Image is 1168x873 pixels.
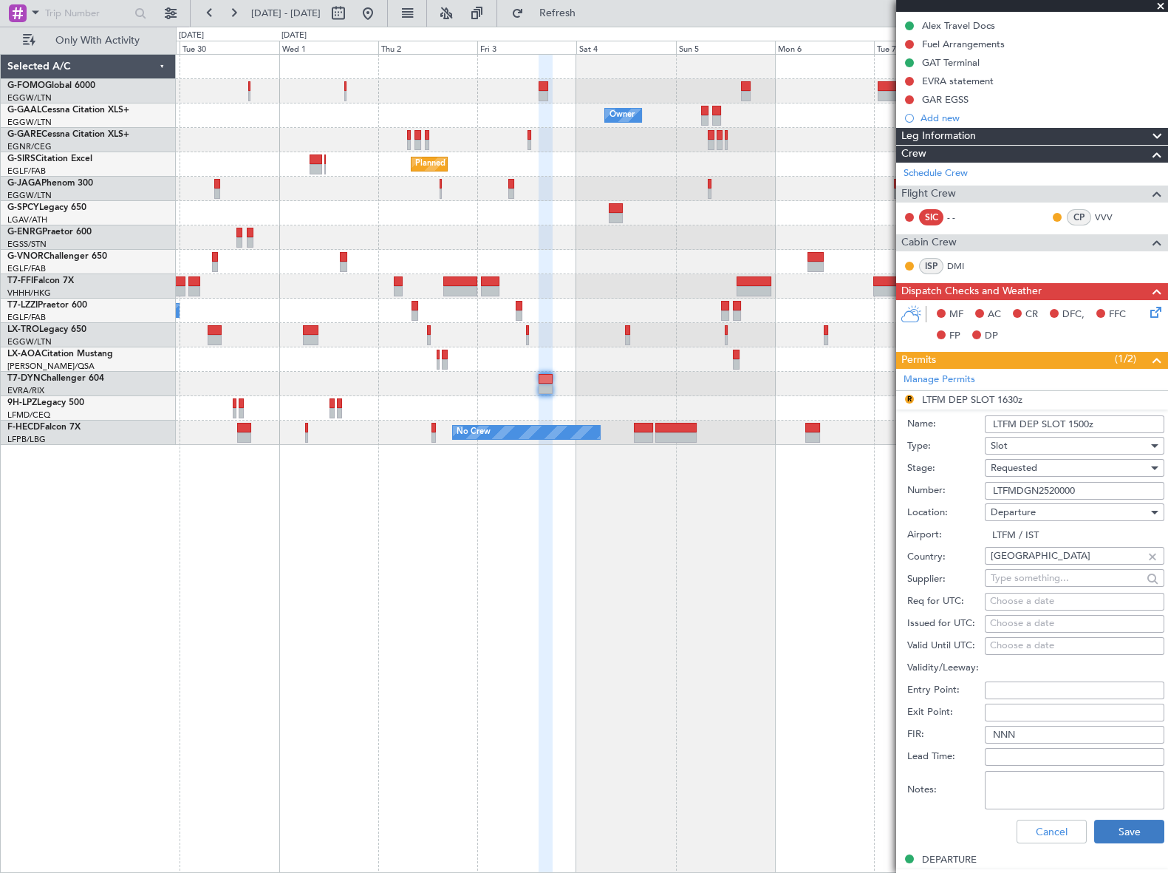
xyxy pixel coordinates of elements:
[949,329,960,344] span: FP
[907,727,985,742] label: FIR:
[7,423,40,432] span: F-HECD
[7,325,39,334] span: LX-TRO
[907,705,985,720] label: Exit Point:
[7,434,46,445] a: LFPB/LBG
[7,154,92,163] a: G-SIRSCitation Excel
[7,350,113,359] a: LX-AOACitation Mustang
[907,639,985,653] label: Valid Until UTC:
[907,483,985,498] label: Number:
[985,329,998,344] span: DP
[907,661,985,676] label: Validity/Leeway:
[7,179,93,188] a: G-JAGAPhenom 300
[907,572,985,587] label: Supplier:
[907,750,985,764] label: Lead Time:
[1109,308,1126,322] span: FFC
[457,421,491,444] div: No Crew
[7,252,107,261] a: G-VNORChallenger 650
[990,639,1159,653] div: Choose a date
[45,2,130,24] input: Trip Number
[901,128,976,145] span: Leg Information
[7,336,52,347] a: EGGW/LTN
[922,56,980,69] div: GAT Terminal
[7,166,46,177] a: EGLF/FAB
[609,104,634,126] div: Owner
[901,186,956,203] span: Flight Crew
[1067,209,1091,225] div: CP
[991,439,1008,452] span: Slot
[7,374,41,383] span: T7-DYN
[1115,351,1136,367] span: (1/2)
[7,276,33,285] span: T7-FFI
[7,106,41,115] span: G-GAAL
[7,276,74,285] a: T7-FFIFalcon 7X
[7,350,41,359] span: LX-AOA
[907,461,985,476] label: Stage:
[901,283,1042,300] span: Dispatch Checks and Weather
[505,1,593,25] button: Refresh
[7,81,45,90] span: G-FOMO
[904,373,975,387] a: Manage Permits
[991,506,1036,519] span: Departure
[907,783,985,798] label: Notes:
[1017,820,1087,843] button: Cancel
[907,594,985,609] label: Req for UTC:
[576,41,675,54] div: Sat 4
[527,8,589,18] span: Refresh
[180,41,279,54] div: Tue 30
[7,301,87,310] a: T7-LZZIPraetor 600
[1095,211,1128,224] a: VVV
[7,385,44,396] a: EVRA/RIX
[7,154,35,163] span: G-SIRS
[874,41,973,54] div: Tue 7
[7,130,41,139] span: G-GARE
[7,252,44,261] span: G-VNOR
[922,853,977,866] div: DEPARTURE
[7,203,39,212] span: G-SPCY
[7,179,41,188] span: G-JAGA
[279,41,378,54] div: Wed 1
[991,545,1142,567] input: Type something...
[922,19,995,32] div: Alex Travel Docs
[7,214,47,225] a: LGAV/ATH
[1025,308,1038,322] span: CR
[7,301,38,310] span: T7-LZZI
[16,29,160,52] button: Only With Activity
[7,263,46,274] a: EGLF/FAB
[922,93,969,106] div: GAR EGSS
[7,81,95,90] a: G-FOMOGlobal 6000
[7,92,52,103] a: EGGW/LTN
[7,312,46,323] a: EGLF/FAB
[922,38,1005,50] div: Fuel Arrangements
[907,506,985,520] label: Location:
[921,112,1161,124] div: Add new
[7,228,42,237] span: G-ENRG
[907,439,985,454] label: Type:
[919,209,943,225] div: SIC
[907,616,985,631] label: Issued for UTC:
[7,410,50,421] a: LFMD/CEQ
[947,259,980,273] a: DMI
[991,461,1037,475] span: Requested
[901,352,936,369] span: Permits
[7,288,51,299] a: VHHH/HKG
[901,234,957,251] span: Cabin Crew
[991,567,1142,589] input: Type something...
[38,35,156,46] span: Only With Activity
[990,594,1159,609] div: Choose a date
[378,41,477,54] div: Thu 2
[949,308,963,322] span: MF
[7,228,92,237] a: G-ENRGPraetor 600
[415,153,648,175] div: Planned Maint [GEOGRAPHIC_DATA] ([GEOGRAPHIC_DATA])
[7,423,81,432] a: F-HECDFalcon 7X
[477,41,576,54] div: Fri 3
[922,75,994,87] div: EVRA statement
[7,374,104,383] a: T7-DYNChallenger 604
[1062,308,1085,322] span: DFC,
[907,683,985,698] label: Entry Point:
[1094,820,1164,843] button: Save
[988,308,1001,322] span: AC
[990,616,1159,631] div: Choose a date
[7,106,129,115] a: G-GAALCessna Citation XLS+
[919,258,943,274] div: ISP
[676,41,775,54] div: Sun 5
